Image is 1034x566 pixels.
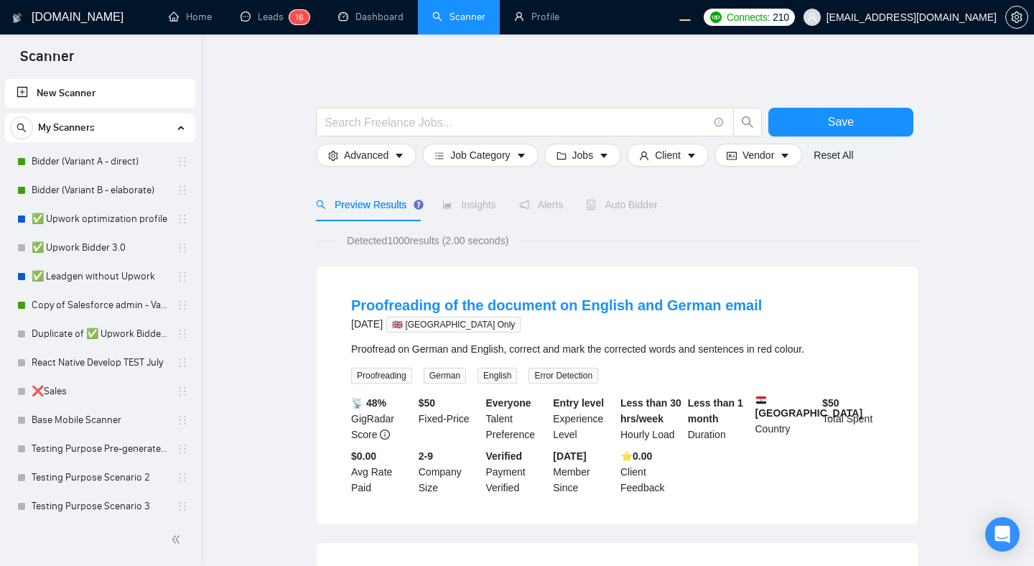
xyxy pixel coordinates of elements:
span: setting [328,149,338,160]
span: holder [177,414,188,426]
span: info-circle [714,118,724,127]
sup: 16 [289,10,309,24]
span: 6 [299,12,304,22]
div: Total Spent [819,395,887,442]
button: userClientcaret-down [627,144,709,167]
a: Testing Purpose Pre-generated 1 [32,435,168,463]
div: Hourly Load [618,395,685,442]
span: caret-down [599,149,609,160]
b: 2-9 [419,450,433,462]
button: settingAdvancedcaret-down [316,144,416,167]
div: Payment Verified [483,448,551,496]
b: 📡 48% [351,397,386,409]
span: 210 [773,9,788,25]
a: Duplicate of ✅ Upwork Bidder 3.0 [32,320,168,348]
b: [DATE] [553,450,586,462]
a: homeHome [169,11,212,23]
span: holder [177,386,188,397]
span: caret-down [686,149,697,160]
li: New Scanner [5,79,195,108]
span: user [807,12,817,22]
span: Proofreading [351,368,412,384]
span: Advanced [344,147,388,163]
div: Client Feedback [618,448,685,496]
span: holder [177,271,188,282]
span: caret-down [516,149,526,160]
div: Avg Rate Paid [348,448,416,496]
button: idcardVendorcaret-down [714,144,802,167]
span: Insights [442,199,495,210]
span: My Scanners [38,113,95,142]
div: Duration [685,395,753,442]
a: userProfile [514,11,559,23]
b: [GEOGRAPHIC_DATA] [755,395,863,419]
span: Job Category [450,147,510,163]
span: Connects: [727,9,770,25]
span: 🇬🇧 [GEOGRAPHIC_DATA] Only [386,317,521,333]
img: 🇪🇬 [756,395,766,405]
span: Alerts [519,199,564,210]
div: Experience Level [550,395,618,442]
a: ✅ Leadgen without Upwork [32,262,168,291]
span: search [11,123,32,133]
span: user [639,149,649,160]
div: Proofread on German and English, correct and mark the corrected words and sentences in red colour. [351,341,884,357]
span: 1 [295,12,299,22]
a: Bidder (Variant A - direct) [32,147,168,176]
span: search [316,200,326,210]
span: holder [177,213,188,225]
span: Client [655,147,681,163]
span: holder [177,156,188,167]
div: Company Size [416,448,483,496]
span: area-chart [442,200,452,210]
div: Tooltip anchor [412,198,425,211]
button: setting [1005,6,1028,29]
a: Bidder (Variant B - elaborate) [32,176,168,205]
b: Everyone [486,397,531,409]
button: search [733,108,762,136]
div: GigRadar Score [348,395,416,442]
div: Talent Preference [483,395,551,442]
span: info-circle [380,430,390,440]
a: Reset All [814,147,853,163]
span: holder [177,472,188,483]
span: holder [177,501,188,512]
span: German [424,368,466,384]
div: Fixed-Price [416,395,483,442]
button: barsJob Categorycaret-down [422,144,538,167]
span: holder [177,443,188,455]
span: idcard [727,149,737,160]
button: folderJobscaret-down [544,144,622,167]
span: Scanner [9,46,85,76]
div: Country [753,395,820,442]
a: ❌Sales [32,377,168,406]
a: Proofreading of the document on English and German email [351,297,762,313]
a: setting [1005,11,1028,23]
span: Preview Results [316,199,419,210]
b: Less than 1 month [688,397,743,424]
span: Save [828,113,854,131]
a: searchScanner [432,11,485,23]
span: holder [177,328,188,340]
span: holder [177,300,188,311]
span: bars [434,149,444,160]
b: $0.00 [351,450,376,462]
a: React Native Develop TEST July [32,348,168,377]
span: holder [177,242,188,254]
span: setting [1006,11,1028,23]
div: [DATE] [351,315,762,333]
span: double-left [171,532,185,547]
a: dashboardDashboard [338,11,404,23]
span: caret-down [394,149,404,160]
input: Search Freelance Jobs... [325,113,708,131]
img: logo [12,6,22,29]
a: Copy of Salesforce admin - Variant A [32,291,168,320]
span: Error Detection [528,368,598,384]
span: folder [556,149,567,160]
img: upwork-logo.png [710,11,722,23]
b: Entry level [553,397,604,409]
span: Auto Bidder [586,199,657,210]
span: Vendor [742,147,774,163]
span: caret-down [780,149,790,160]
b: ⭐️ 0.00 [620,450,652,462]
